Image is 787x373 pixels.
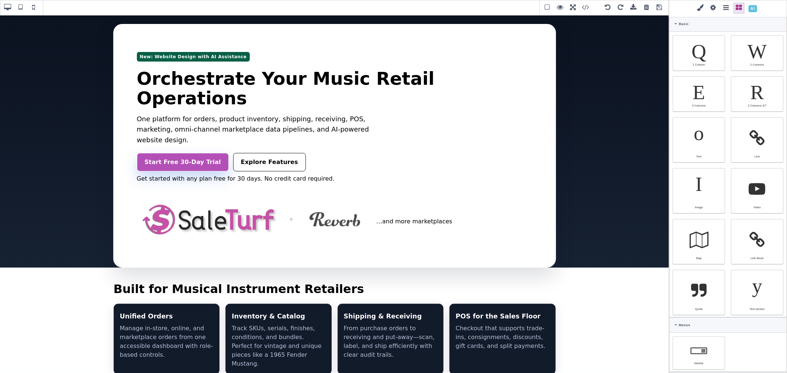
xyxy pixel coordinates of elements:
[580,2,600,13] span: View code
[731,35,783,71] div: 2 Columns
[114,265,556,283] h2: Built for Musical Instrument Retailers
[673,219,725,264] div: Map
[735,63,779,66] div: 2 Columns
[567,2,579,13] span: Fullscreen
[120,309,214,345] p: Manage in-store, online, and marketplace orders from one accessible dashboard with role-based con...
[677,104,721,107] div: 3 Columns
[677,257,721,260] div: Map
[673,337,725,370] div: Navbar
[654,2,665,13] span: Save & Close
[677,63,721,66] div: 1 Column
[735,206,779,209] div: Video
[232,297,325,306] h3: Inventory & Catalog
[673,76,725,112] div: 3 Columns
[677,362,721,365] div: Navbar
[731,219,783,264] div: Link Block
[735,104,779,107] div: 2 Columns 3/7
[137,99,390,131] p: One platform for orders, product inventory, shipping, receiving, POS, marketing, omni-channel mar...
[746,2,759,15] span: Open AI Assistant
[673,168,725,213] div: Image
[677,307,721,311] div: Quote
[731,270,783,315] div: Text section
[731,168,783,213] div: Video
[298,195,372,214] img: Reverb integrations
[673,35,725,71] div: 1 Column
[734,3,745,14] span: Open Blocks
[137,138,532,157] div: Primary actions
[695,3,706,14] span: Open Style Manager
[344,309,438,345] p: From purchase orders to receiving and put-away—scan, label, and ship efficiently with clear audit...
[137,138,229,157] a: Start Free 30-Day Trial
[456,297,549,306] h3: POS for the Sales Floor
[137,37,250,47] p: New feature
[677,206,721,209] div: Image
[344,297,438,306] h3: Shipping & Receiving
[120,297,214,306] h3: Unified Orders
[233,138,306,157] a: Explore Features
[232,309,325,353] p: Track SKUs, serials, finishes, conditions, and bundles. Perfect for vintage and unique pieces lik...
[735,257,779,260] div: Link Block
[677,155,721,158] div: Text
[673,270,725,315] div: Quote
[670,317,786,333] div: Menus
[735,155,779,158] div: Link
[721,3,732,14] span: Open Layer Manager
[731,76,783,112] div: 2 Columns 3/7
[670,16,786,32] div: Basic
[289,200,294,209] span: +
[708,3,719,14] span: Settings
[137,160,532,168] p: Get started with any plan free for 30 days. No credit card required.
[456,309,549,336] p: Checkout that supports trade-ins, consignments, discounts, gift cards, and split payments.
[137,180,532,229] div: Marketplace partners
[735,307,779,311] div: Text section
[673,117,725,163] div: Text
[137,180,284,229] img: Reverb logo
[376,202,452,211] span: …and more marketplaces
[542,2,553,13] span: View components
[137,54,532,93] h1: Orchestrate Your Music Retail Operations
[555,2,566,13] span: Preview
[731,117,783,163] div: Link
